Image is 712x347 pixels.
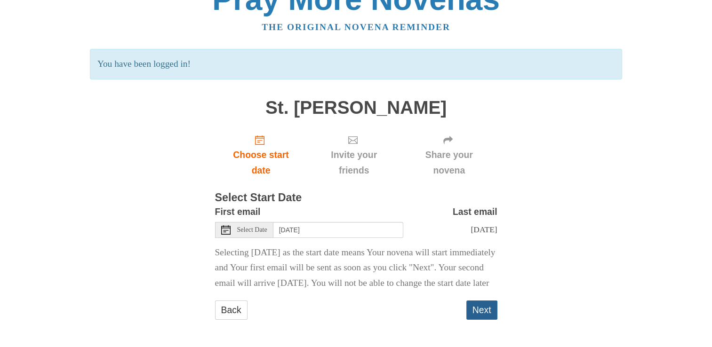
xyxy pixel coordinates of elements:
h3: Select Start Date [215,192,497,204]
p: Selecting [DATE] as the start date means Your novena will start immediately and Your first email ... [215,245,497,292]
span: Select Date [237,227,267,233]
div: Click "Next" to confirm your start date first. [307,127,400,183]
span: Choose start date [224,147,298,178]
div: Click "Next" to confirm your start date first. [401,127,497,183]
h1: St. [PERSON_NAME] [215,98,497,118]
label: Last email [453,204,497,220]
label: First email [215,204,261,220]
p: You have been logged in! [90,49,622,79]
input: Use the arrow keys to pick a date [273,222,403,238]
a: The original novena reminder [262,22,450,32]
span: Share your novena [410,147,488,178]
span: [DATE] [471,225,497,234]
button: Next [466,300,497,320]
a: Back [215,300,248,320]
a: Choose start date [215,127,307,183]
span: Invite your friends [316,147,391,178]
